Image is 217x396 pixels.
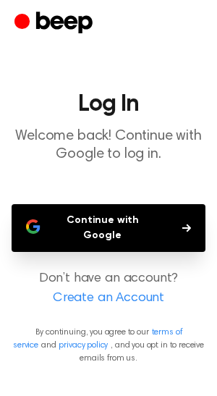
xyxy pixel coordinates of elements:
[12,326,205,365] p: By continuing, you agree to our and , and you opt in to receive emails from us.
[59,341,108,350] a: privacy policy
[14,9,96,38] a: Beep
[12,204,205,252] button: Continue with Google
[12,127,205,164] p: Welcome back! Continue with Google to log in.
[12,269,205,308] p: Don’t have an account?
[14,289,203,308] a: Create an Account
[12,93,205,116] h1: Log In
